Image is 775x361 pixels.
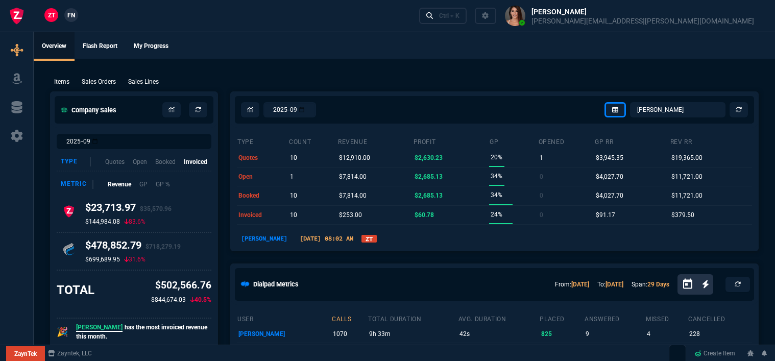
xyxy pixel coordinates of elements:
p: $2,630.23 [415,151,443,165]
p: 31.6% [124,255,146,263]
p: $2,685.13 [415,188,443,203]
p: 10 [290,151,297,165]
th: Rev RR [670,134,752,148]
p: Span: [632,280,669,289]
p: $4,027.70 [596,188,623,203]
p: Booked [155,157,176,166]
p: $11,721.00 [671,170,703,184]
p: has the most invoiced revenue this month. [76,323,211,341]
p: 9h 33m [369,327,456,341]
p: $7,814.00 [339,170,367,184]
p: $253.00 [339,208,362,222]
a: 29 Days [647,281,669,288]
p: 1070 [333,327,366,341]
p: 20% [491,150,502,164]
p: 34% [491,188,502,202]
p: [PERSON_NAME] [237,234,292,243]
p: GP [139,180,148,189]
p: 0 [540,170,543,184]
div: Type [61,157,91,166]
p: [PERSON_NAME] [238,327,330,341]
p: $3,945.35 [596,151,623,165]
p: Sales Lines [128,77,159,86]
span: FN [67,11,75,20]
p: 0 [540,188,543,203]
p: [DATE] 08:02 AM [296,234,357,243]
a: ZT [361,235,377,243]
span: $718,279.19 [146,243,181,250]
h5: Dialpad Metrics [253,279,299,289]
th: Profit [413,134,490,148]
th: answered [584,311,645,325]
p: 228 [689,327,750,341]
p: $844,674.03 [151,295,186,304]
td: booked [237,186,288,205]
p: 1 [290,170,294,184]
div: Ctrl + K [439,12,459,20]
th: calls [331,311,368,325]
p: 40.5% [190,295,211,304]
h4: $478,852.79 [85,239,181,255]
p: 34% [491,169,502,183]
p: Invoiced [184,157,207,166]
th: total duration [368,311,458,325]
th: GP [489,134,538,148]
p: 0 [540,208,543,222]
p: $4,027.70 [596,170,623,184]
th: revenue [337,134,413,148]
span: ZT [48,11,55,20]
p: 24% [491,207,502,222]
p: 4 [647,327,686,341]
p: GP % [156,180,170,189]
th: avg. duration [458,311,540,325]
h5: Company Sales [61,105,116,115]
p: $502,566.76 [151,278,211,293]
p: $12,910.00 [339,151,370,165]
a: msbcCompanyName [45,349,95,358]
p: From: [555,280,589,289]
p: 10 [290,188,297,203]
div: Metric [61,180,93,189]
p: Revenue [108,180,131,189]
p: 83.6% [124,218,146,226]
button: Open calendar [682,277,702,292]
a: My Progress [126,32,177,61]
p: 10 [290,208,297,222]
p: Open [133,157,147,166]
p: 9 [586,327,644,341]
p: $60.78 [415,208,434,222]
p: Sales Orders [82,77,116,86]
td: quotes [237,148,288,167]
th: GP RR [594,134,670,148]
p: 42s [459,327,538,341]
p: 1 [540,151,543,165]
p: Items [54,77,69,86]
p: $379.50 [671,208,694,222]
p: To: [597,280,623,289]
p: $19,365.00 [671,151,703,165]
a: Overview [34,32,75,61]
td: open [237,167,288,186]
p: 🎉 [57,325,68,339]
p: $2,685.13 [415,170,443,184]
th: user [237,311,331,325]
span: $35,570.96 [140,205,172,212]
td: invoiced [237,205,288,224]
p: $144,984.08 [85,218,120,226]
p: $91.17 [596,208,615,222]
a: [DATE] [571,281,589,288]
th: opened [538,134,595,148]
th: type [237,134,288,148]
th: missed [645,311,688,325]
th: count [288,134,337,148]
h3: TOTAL [57,282,94,298]
th: cancelled [688,311,752,325]
p: $7,814.00 [339,188,367,203]
p: $699,689.95 [85,255,120,263]
a: Create Item [690,346,739,361]
h4: $23,713.97 [85,201,172,218]
a: Flash Report [75,32,126,61]
th: placed [539,311,584,325]
a: [DATE] [606,281,623,288]
p: Quotes [105,157,125,166]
